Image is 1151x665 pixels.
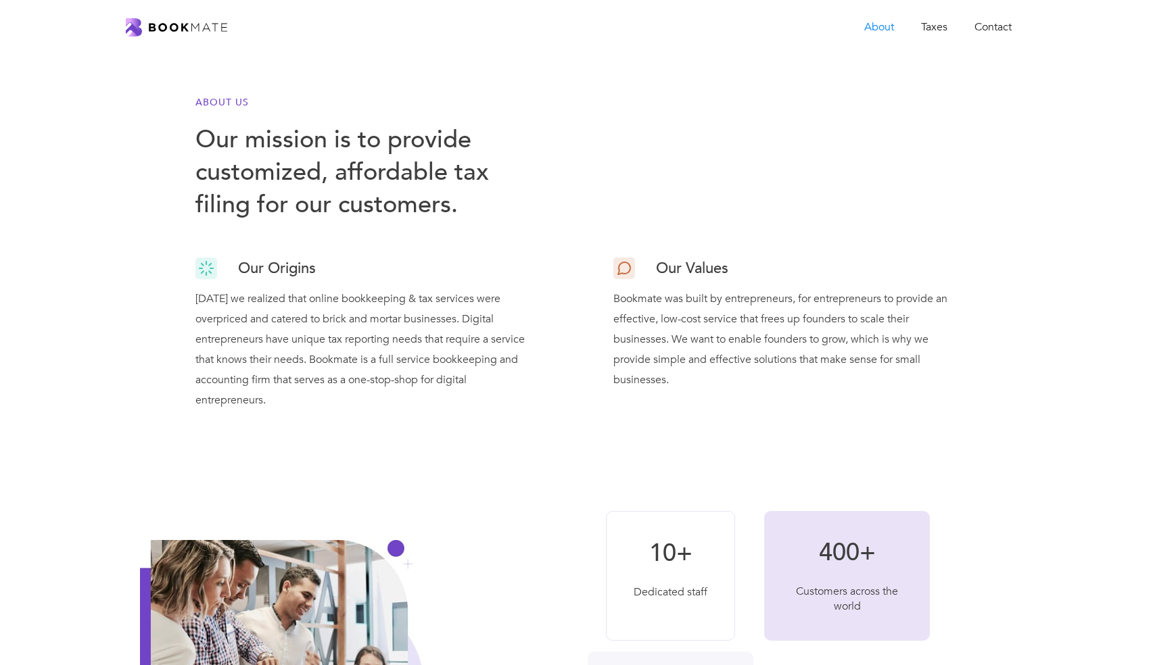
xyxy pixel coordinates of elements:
div: Bookmate was built by entrepreneurs, for entrepreneurs to provide an effective, low-cost service ... [613,282,956,390]
div: Dedicated staff [634,585,707,599]
a: About [851,14,908,41]
h6: About Us [195,95,538,110]
h3: Our Origins [238,255,316,282]
a: Taxes [908,14,961,41]
a: Contact [961,14,1025,41]
h3: Our Values [656,255,728,282]
h1: 10+ [634,539,707,568]
div: [DATE] we realized that online bookkeeping & tax services were overpriced and catered to brick an... [195,282,538,410]
h1: Our mission is to provide customized, affordable tax filing for our customers. [195,124,538,221]
h1: 400+ [791,538,903,568]
div: Customers across the world [791,584,903,614]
